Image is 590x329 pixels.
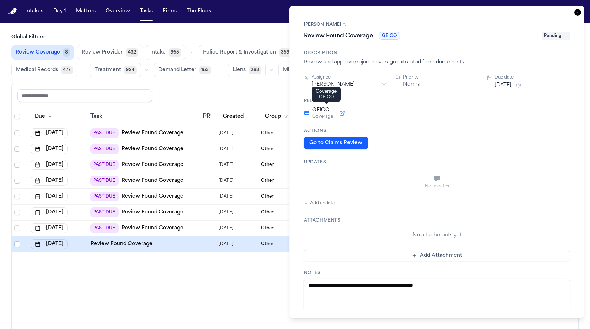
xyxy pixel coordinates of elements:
h3: Actions [304,128,570,134]
h3: Updates [304,160,570,165]
span: GEICO [379,32,400,40]
span: Intake [150,49,166,56]
div: Due date [495,75,570,80]
span: 283 [249,66,261,74]
button: Day 1 [50,5,69,18]
button: Overview [103,5,133,18]
span: Police Report & Investigation [203,49,276,56]
button: Police Report & Investigation359 [199,45,296,60]
button: Review Coverage8 [11,45,74,60]
h3: Attachments [304,218,570,223]
div: No updates [304,184,570,189]
button: Tasks [137,5,156,18]
h3: Global Filters [11,34,579,41]
a: Home [8,8,17,15]
button: Miscellaneous201 [278,63,338,77]
div: GEICO [316,94,337,100]
div: Priority [403,75,478,80]
button: Intake955 [146,45,186,60]
button: The Flock [184,5,214,18]
span: Medical Records [16,67,58,74]
button: Intakes [23,5,46,18]
div: No attachments yet [304,232,570,239]
span: Miscellaneous [283,67,319,74]
span: Coverage [312,114,333,119]
button: Liens283 [228,63,266,77]
button: Demand Letter153 [154,63,215,77]
h3: Notes [304,270,570,276]
a: [PERSON_NAME] [304,22,347,27]
span: Pending [542,32,570,40]
span: Treatment [95,67,121,74]
button: Treatment924 [90,63,141,77]
button: [DATE] [495,82,511,89]
h3: Description [304,50,570,56]
button: Review Provider432 [77,45,143,60]
span: Demand Letter [158,67,196,74]
h3: Related to [304,98,570,104]
span: 955 [169,48,181,57]
span: 477 [61,66,73,74]
button: Add Attachment [304,250,570,261]
button: Firms [160,5,180,18]
button: Matters [73,5,99,18]
button: Add update [304,199,335,207]
button: Go to Claims Review [304,137,368,149]
img: Finch Logo [8,8,17,15]
span: 924 [124,66,137,74]
span: 432 [126,48,138,57]
button: Medical Records477 [11,63,77,77]
span: Review Provider [82,49,123,56]
span: 8 [63,48,70,57]
div: Coverage [316,89,337,94]
span: 153 [199,66,211,74]
button: Normal [403,81,421,88]
span: Review Coverage [15,49,60,56]
div: Review and approve/reject coverage extracted from documents [304,59,570,66]
button: Snooze task [514,81,523,89]
span: 359 [279,48,291,57]
span: GEICO [312,107,333,114]
span: Liens [233,67,246,74]
h1: Review Found Coverage [301,30,376,42]
button: [DATE] [31,239,68,249]
div: Assignee [312,75,387,80]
